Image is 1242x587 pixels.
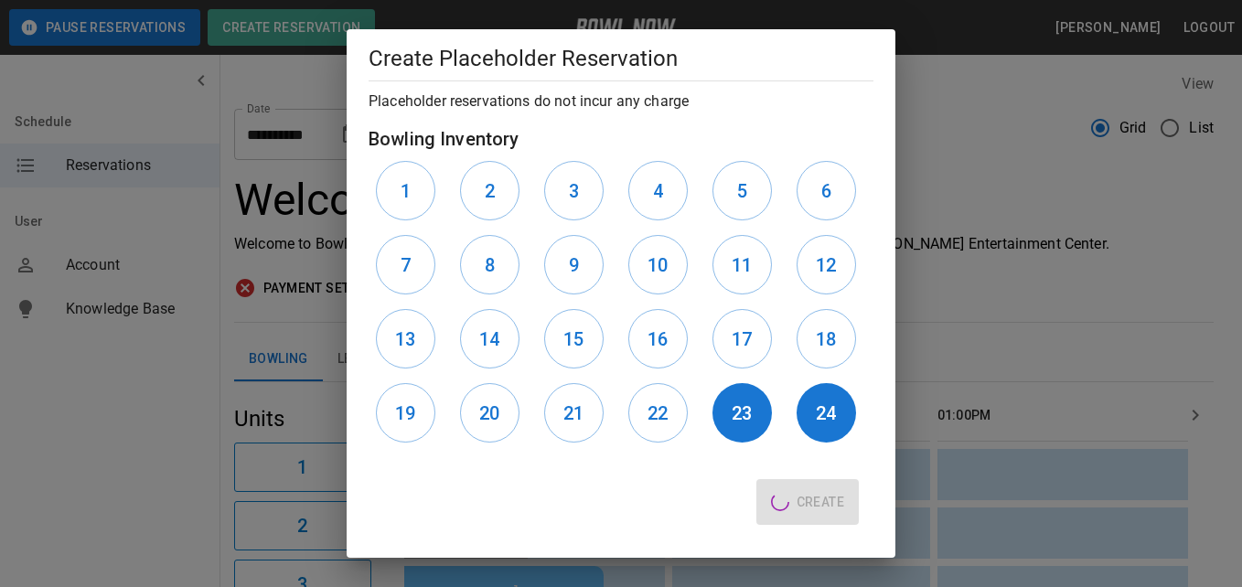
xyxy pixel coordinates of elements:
h6: 23 [732,399,752,428]
h6: 22 [648,399,668,428]
button: 17 [712,309,772,368]
button: 18 [797,309,856,368]
button: 3 [544,161,604,220]
h6: 3 [569,176,579,206]
h6: 17 [732,325,752,354]
h6: 1 [401,176,411,206]
button: 20 [460,383,519,443]
h6: 14 [479,325,499,354]
button: 4 [628,161,688,220]
button: 9 [544,235,604,294]
button: 13 [376,309,435,368]
button: 12 [797,235,856,294]
button: 22 [628,383,688,443]
button: 8 [460,235,519,294]
h6: 12 [816,251,836,280]
h6: 24 [816,399,836,428]
h6: 20 [479,399,499,428]
h6: 15 [563,325,584,354]
button: 23 [712,383,772,443]
button: 1 [376,161,435,220]
button: 16 [628,309,688,368]
h6: 5 [737,176,747,206]
h6: 16 [648,325,668,354]
h6: 4 [653,176,663,206]
button: 5 [712,161,772,220]
h6: 8 [485,251,495,280]
h6: 7 [401,251,411,280]
button: 24 [797,383,856,443]
h6: Bowling Inventory [369,124,873,154]
h6: 21 [563,399,584,428]
button: 21 [544,383,604,443]
button: 15 [544,309,604,368]
h5: Create Placeholder Reservation [369,44,873,73]
button: 2 [460,161,519,220]
h6: 2 [485,176,495,206]
h6: 9 [569,251,579,280]
button: 19 [376,383,435,443]
h6: 18 [816,325,836,354]
button: 14 [460,309,519,368]
h6: 11 [732,251,752,280]
button: 7 [376,235,435,294]
h6: 6 [821,176,831,206]
button: 10 [628,235,688,294]
h6: 10 [648,251,668,280]
button: 11 [712,235,772,294]
h6: Placeholder reservations do not incur any charge [369,89,873,114]
button: 6 [797,161,856,220]
h6: 13 [395,325,415,354]
h6: 19 [395,399,415,428]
